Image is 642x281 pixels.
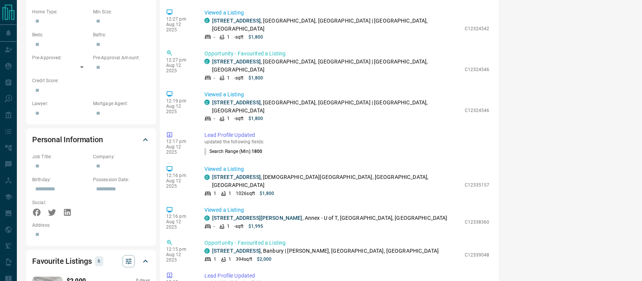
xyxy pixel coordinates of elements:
p: $1,995 [248,223,263,230]
div: condos.ca [204,216,210,221]
p: - sqft [234,75,244,81]
p: 1 [214,256,216,263]
p: 12:15 pm [166,247,193,252]
p: Opportunity - Favourited a Listing [204,239,490,247]
p: Pre-Approval Amount: [93,54,150,61]
p: Mortgage Agent: [93,100,150,107]
p: $1,800 [248,115,263,122]
p: Beds: [32,31,89,38]
p: 394 sqft [236,256,252,263]
p: 1 [229,190,231,197]
p: 1 [227,34,230,41]
div: Personal Information [32,131,150,149]
a: [STREET_ADDRESS][PERSON_NAME] [212,215,302,221]
div: condos.ca [204,18,210,23]
p: $1,800 [248,34,263,41]
p: Aug 12 2025 [166,145,193,155]
p: - sqft [234,34,244,41]
p: 6 [97,257,101,266]
h2: Favourite Listings [32,255,92,268]
p: Company: [93,154,150,161]
p: - [214,115,215,122]
div: condos.ca [204,175,210,180]
div: Favourite Listings6 [32,252,150,271]
p: Social: [32,200,89,206]
div: condos.ca [204,249,210,254]
p: Aug 12 2025 [166,179,193,189]
p: Aug 12 2025 [166,252,193,263]
p: 12:16 pm [166,214,193,219]
p: 1 [227,223,230,230]
p: Birthday: [32,177,89,184]
p: C12335157 [465,182,490,189]
p: 1026 sqft [236,190,255,197]
p: Aug 12 2025 [166,63,193,73]
p: Opportunity - Favourited a Listing [204,50,490,58]
p: Pre-Approved: [32,54,89,61]
p: 1 [229,256,231,263]
p: Possession Date: [93,177,150,184]
p: $2,000 [257,256,272,263]
p: Lead Profile Updated [204,272,490,280]
p: C12339048 [465,252,490,259]
p: 12:27 pm [166,16,193,22]
p: Aug 12 2025 [166,219,193,230]
p: Credit Score: [32,77,150,84]
a: [STREET_ADDRESS] [212,99,261,106]
p: C12324546 [465,66,490,73]
p: , Banbury | [PERSON_NAME], [GEOGRAPHIC_DATA], [GEOGRAPHIC_DATA] [212,247,439,255]
p: , [DEMOGRAPHIC_DATA][GEOGRAPHIC_DATA], [GEOGRAPHIC_DATA], [GEOGRAPHIC_DATA] [212,174,461,190]
p: - [214,75,215,81]
p: 12:16 pm [166,173,193,179]
a: [STREET_ADDRESS] [212,58,261,65]
p: 1 [227,115,230,122]
p: Home Type: [32,8,89,15]
p: 1 [227,75,230,81]
p: - [214,34,215,41]
p: Viewed a Listing [204,166,490,174]
p: updated the following fields: [204,140,490,145]
p: Lead Profile Updated [204,132,490,140]
a: [STREET_ADDRESS] [212,248,261,254]
p: Job Title: [32,154,89,161]
p: Lawyer: [32,100,89,107]
p: Search Range (Min) : [204,148,263,155]
p: Viewed a Listing [204,91,490,99]
p: - sqft [234,223,244,230]
p: Aug 12 2025 [166,104,193,114]
p: C12324546 [465,107,490,114]
p: Address: [32,222,150,229]
p: Baths: [93,31,150,38]
p: $1,800 [260,190,274,197]
p: , [GEOGRAPHIC_DATA], [GEOGRAPHIC_DATA] | [GEOGRAPHIC_DATA], [GEOGRAPHIC_DATA] [212,58,461,74]
span: 1800 [252,149,262,154]
p: 12:27 pm [166,57,193,63]
p: Viewed a Listing [204,9,490,17]
p: Aug 12 2025 [166,22,193,32]
p: 1 [214,190,216,197]
a: [STREET_ADDRESS] [212,18,261,24]
p: C12338360 [465,219,490,226]
p: Min Size: [93,8,150,15]
p: C12324542 [465,25,490,32]
p: - [214,223,215,230]
p: , Annex - U of T, [GEOGRAPHIC_DATA], [GEOGRAPHIC_DATA] [212,214,448,223]
h2: Personal Information [32,134,103,146]
p: , [GEOGRAPHIC_DATA], [GEOGRAPHIC_DATA] | [GEOGRAPHIC_DATA], [GEOGRAPHIC_DATA] [212,99,461,115]
div: condos.ca [204,100,210,105]
p: $1,800 [248,75,263,81]
a: [STREET_ADDRESS] [212,174,261,180]
div: condos.ca [204,59,210,64]
p: Viewed a Listing [204,206,490,214]
p: 12:19 pm [166,98,193,104]
p: 12:17 pm [166,139,193,145]
p: - sqft [234,115,244,122]
p: , [GEOGRAPHIC_DATA], [GEOGRAPHIC_DATA] | [GEOGRAPHIC_DATA], [GEOGRAPHIC_DATA] [212,17,461,33]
